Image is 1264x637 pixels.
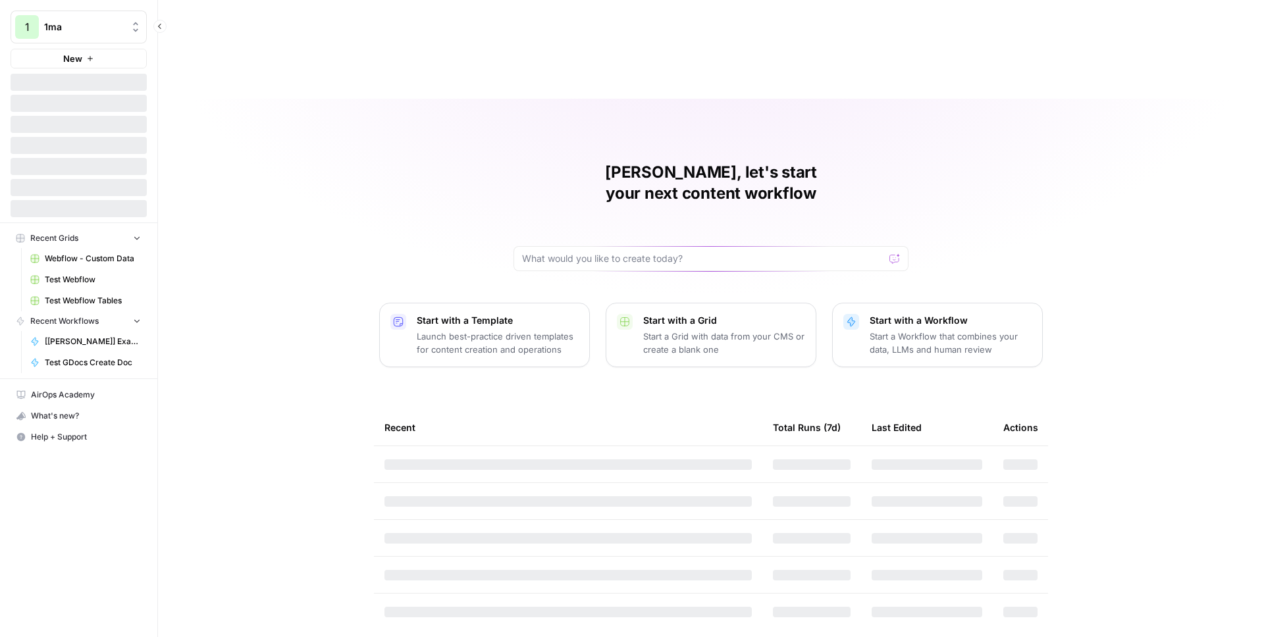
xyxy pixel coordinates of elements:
[11,311,147,331] button: Recent Workflows
[24,290,147,311] a: Test Webflow Tables
[606,303,816,367] button: Start with a GridStart a Grid with data from your CMS or create a blank one
[45,295,141,307] span: Test Webflow Tables
[832,303,1043,367] button: Start with a WorkflowStart a Workflow that combines your data, LLMs and human review
[31,431,141,443] span: Help + Support
[643,330,805,356] p: Start a Grid with data from your CMS or create a blank one
[45,336,141,347] span: [[PERSON_NAME]] Example of a Webflow post with tables
[11,405,147,426] button: What's new?
[11,228,147,248] button: Recent Grids
[24,331,147,352] a: [[PERSON_NAME]] Example of a Webflow post with tables
[31,389,141,401] span: AirOps Academy
[870,314,1032,327] p: Start with a Workflow
[45,357,141,369] span: Test GDocs Create Doc
[11,384,147,405] a: AirOps Academy
[45,274,141,286] span: Test Webflow
[773,409,841,446] div: Total Runs (7d)
[872,409,922,446] div: Last Edited
[11,426,147,447] button: Help + Support
[522,252,884,265] input: What would you like to create today?
[417,330,579,356] p: Launch best-practice driven templates for content creation and operations
[30,232,78,244] span: Recent Grids
[45,253,141,265] span: Webflow - Custom Data
[643,314,805,327] p: Start with a Grid
[870,330,1032,356] p: Start a Workflow that combines your data, LLMs and human review
[379,303,590,367] button: Start with a TemplateLaunch best-practice driven templates for content creation and operations
[11,406,146,426] div: What's new?
[1003,409,1038,446] div: Actions
[24,269,147,290] a: Test Webflow
[384,409,752,446] div: Recent
[513,162,908,204] h1: [PERSON_NAME], let's start your next content workflow
[24,352,147,373] a: Test GDocs Create Doc
[30,315,99,327] span: Recent Workflows
[417,314,579,327] p: Start with a Template
[24,248,147,269] a: Webflow - Custom Data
